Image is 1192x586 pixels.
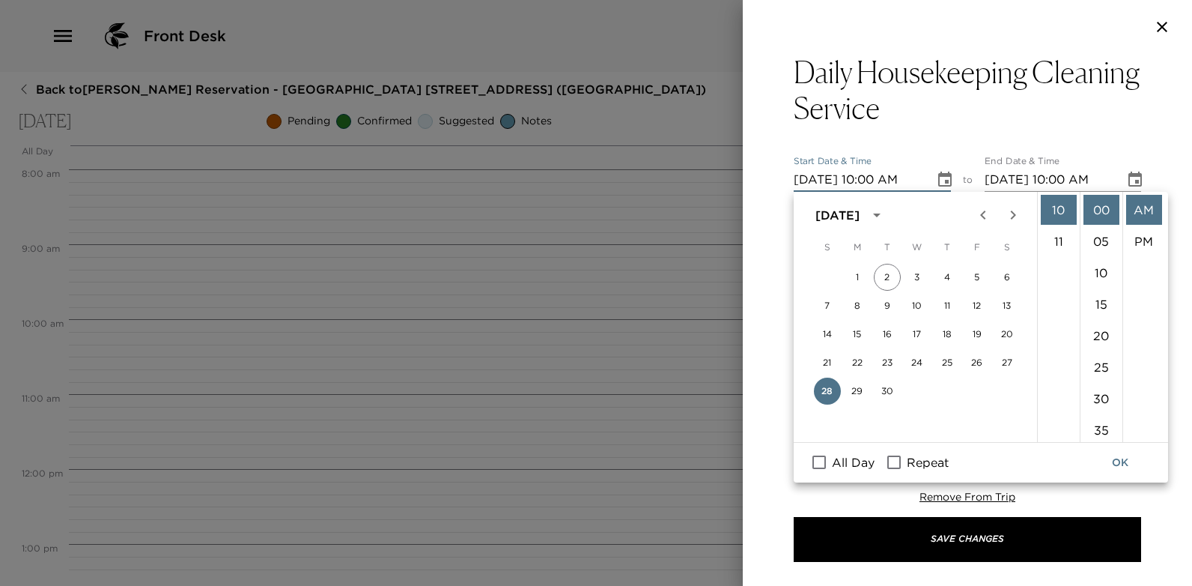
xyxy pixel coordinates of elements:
button: 28 [814,378,841,405]
button: 25 [934,349,961,376]
li: 10 hours [1041,195,1077,225]
li: 30 minutes [1083,384,1119,414]
ul: Select meridiem [1122,192,1165,442]
button: 30 [874,378,901,405]
button: 23 [874,349,901,376]
ul: Select hours [1038,192,1080,442]
input: MM/DD/YYYY hh:mm aa [794,168,924,192]
span: to [963,174,973,192]
li: 15 minutes [1083,289,1119,319]
button: 17 [904,321,931,348]
span: Monday [844,232,871,262]
button: Choose date, selected date is Sep 28, 2025 [1120,165,1150,195]
button: 18 [934,321,961,348]
button: Daily Housekeeping Cleaning Service [794,54,1141,126]
button: 8 [844,292,871,319]
button: 6 [994,264,1021,291]
button: 12 [964,292,991,319]
button: 14 [814,321,841,348]
button: Previous month [968,200,998,230]
li: 25 minutes [1083,352,1119,382]
label: End Date & Time [985,155,1059,168]
button: Remove From Trip [919,490,1015,505]
span: Saturday [994,232,1021,262]
button: 27 [994,349,1021,376]
li: 5 minutes [1083,226,1119,256]
span: All Day [832,453,875,471]
label: Start Date & Time [794,155,872,168]
button: 16 [874,321,901,348]
button: 20 [994,321,1021,348]
li: AM [1126,195,1162,225]
button: 11 [934,292,961,319]
button: 10 [904,292,931,319]
button: Next month [998,200,1028,230]
li: PM [1126,226,1162,256]
button: 7 [814,292,841,319]
span: Repeat [907,453,949,471]
button: 4 [934,264,961,291]
li: 11 hours [1041,226,1077,256]
button: 22 [844,349,871,376]
button: 15 [844,321,871,348]
button: Choose date, selected date is Sep 28, 2025 [930,165,960,195]
button: 29 [844,378,871,405]
button: 24 [904,349,931,376]
button: 3 [904,264,931,291]
button: 5 [964,264,991,291]
span: Thursday [934,232,961,262]
button: calendar view is open, switch to year view [864,202,890,228]
button: 2 [874,264,901,291]
button: 21 [814,349,841,376]
div: [DATE] [815,206,860,224]
li: 10 minutes [1083,258,1119,288]
input: MM/DD/YYYY hh:mm aa [985,168,1115,192]
span: Tuesday [874,232,901,262]
span: Friday [964,232,991,262]
span: Sunday [814,232,841,262]
button: 26 [964,349,991,376]
li: 0 minutes [1083,195,1119,225]
li: 35 minutes [1083,415,1119,445]
button: Save Changes [794,517,1141,562]
button: OK [1096,449,1144,477]
li: 20 minutes [1083,321,1119,351]
span: Wednesday [904,232,931,262]
button: 19 [964,321,991,348]
ul: Select minutes [1080,192,1122,442]
button: 9 [874,292,901,319]
button: 1 [844,264,871,291]
span: Remove From Trip [919,490,1015,504]
button: 13 [994,292,1021,319]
